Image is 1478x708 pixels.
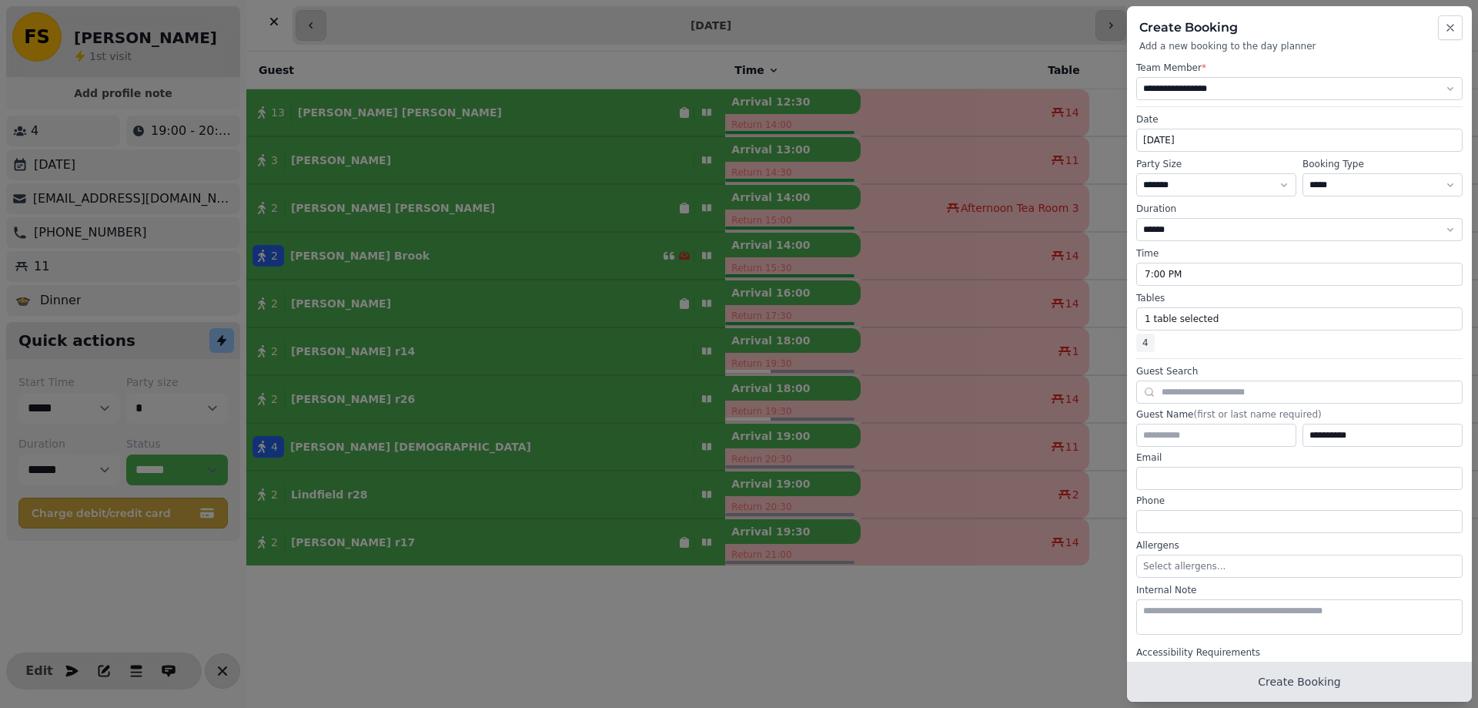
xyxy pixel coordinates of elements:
label: Booking Type [1302,158,1463,170]
label: Guest Name [1136,408,1463,421]
label: Accessibility Requirements [1136,646,1463,659]
label: Tables [1136,292,1463,304]
label: Email [1136,451,1463,464]
span: 4 [1136,334,1155,352]
label: Internal Note [1136,584,1463,596]
label: Team Member [1136,62,1463,74]
span: Select allergens... [1143,561,1226,572]
label: Party Size [1136,158,1296,170]
span: (first or last name required) [1193,409,1321,420]
label: Guest Search [1136,365,1463,377]
label: Time [1136,247,1463,260]
button: Create Booking [1127,662,1472,702]
button: 1 table selected [1136,307,1463,331]
p: Add a new booking to the day planner [1139,40,1460,52]
button: [DATE] [1136,129,1463,152]
label: Duration [1136,203,1463,215]
label: Phone [1136,495,1463,507]
button: 7:00 PM [1136,263,1463,286]
label: Date [1136,113,1463,126]
h2: Create Booking [1139,18,1460,37]
label: Allergens [1136,539,1463,552]
button: Select allergens... [1136,555,1463,578]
